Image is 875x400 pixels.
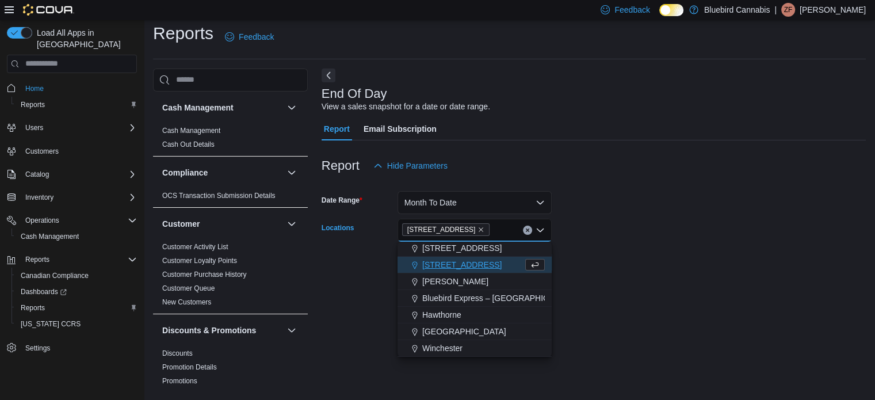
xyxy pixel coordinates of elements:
[21,214,137,227] span: Operations
[25,255,49,264] span: Reports
[25,84,44,93] span: Home
[162,284,215,292] a: Customer Queue
[162,298,211,306] a: New Customers
[25,216,59,225] span: Operations
[422,292,576,304] span: Bluebird Express – [GEOGRAPHIC_DATA]
[422,259,502,271] span: [STREET_ADDRESS]
[153,22,213,45] h1: Reports
[153,189,308,207] div: Compliance
[162,167,282,178] button: Compliance
[16,98,137,112] span: Reports
[162,298,211,307] span: New Customers
[162,363,217,372] span: Promotion Details
[21,82,48,96] a: Home
[398,157,552,357] div: Choose from the following options
[162,284,215,293] span: Customer Queue
[2,80,142,97] button: Home
[784,3,793,17] span: ZF
[12,284,142,300] a: Dashboards
[285,323,299,337] button: Discounts & Promotions
[2,252,142,268] button: Reports
[25,344,50,353] span: Settings
[162,325,256,336] h3: Discounts & Promotions
[21,253,54,266] button: Reports
[162,349,193,358] span: Discounts
[162,126,220,135] span: Cash Management
[364,117,437,140] span: Email Subscription
[21,121,137,135] span: Users
[162,377,197,385] a: Promotions
[398,340,552,357] button: Winchester
[12,228,142,245] button: Cash Management
[422,309,461,321] span: Hawthorne
[21,287,67,296] span: Dashboards
[781,3,795,17] div: Zoie Fratarcangeli
[2,212,142,228] button: Operations
[162,191,276,200] span: OCS Transaction Submission Details
[162,140,215,148] a: Cash Out Details
[16,301,137,315] span: Reports
[162,218,200,230] h3: Customer
[239,31,274,43] span: Feedback
[21,303,45,313] span: Reports
[162,242,228,252] span: Customer Activity List
[16,269,93,283] a: Canadian Compliance
[322,223,354,233] label: Locations
[16,317,85,331] a: [US_STATE] CCRS
[25,147,59,156] span: Customers
[477,226,484,233] button: Remove 5530 Manotick Main St. from selection in this group
[398,273,552,290] button: [PERSON_NAME]
[2,189,142,205] button: Inventory
[23,4,74,16] img: Cova
[704,3,770,17] p: Bluebird Cannabis
[162,192,276,200] a: OCS Transaction Submission Details
[285,166,299,180] button: Compliance
[12,300,142,316] button: Reports
[162,349,193,357] a: Discounts
[162,102,234,113] h3: Cash Management
[16,317,137,331] span: Washington CCRS
[220,25,278,48] a: Feedback
[659,16,660,17] span: Dark Mode
[162,127,220,135] a: Cash Management
[523,226,532,235] button: Clear input
[162,257,237,265] a: Customer Loyalty Points
[21,144,63,158] a: Customers
[398,307,552,323] button: Hawthorne
[16,230,137,243] span: Cash Management
[25,193,54,202] span: Inventory
[322,196,362,205] label: Date Range
[162,102,282,113] button: Cash Management
[369,154,452,177] button: Hide Parameters
[162,218,282,230] button: Customer
[21,100,45,109] span: Reports
[162,256,237,265] span: Customer Loyalty Points
[21,253,137,266] span: Reports
[162,271,247,279] a: Customer Purchase History
[398,240,552,257] button: [STREET_ADDRESS]
[153,240,308,314] div: Customer
[12,97,142,113] button: Reports
[153,346,308,393] div: Discounts & Promotions
[422,242,502,254] span: [STREET_ADDRESS]
[536,226,545,235] button: Close list of options
[322,159,360,173] h3: Report
[422,326,506,337] span: [GEOGRAPHIC_DATA]
[398,323,552,340] button: [GEOGRAPHIC_DATA]
[7,75,137,386] nav: Complex example
[422,342,463,354] span: Winchester
[21,341,55,355] a: Settings
[21,167,54,181] button: Catalog
[16,230,83,243] a: Cash Management
[16,285,137,299] span: Dashboards
[153,124,308,156] div: Cash Management
[402,223,490,236] span: 5530 Manotick Main St.
[2,339,142,356] button: Settings
[25,170,49,179] span: Catalog
[25,123,43,132] span: Users
[21,191,137,204] span: Inventory
[21,144,137,158] span: Customers
[21,191,58,204] button: Inventory
[162,270,247,279] span: Customer Purchase History
[2,166,142,182] button: Catalog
